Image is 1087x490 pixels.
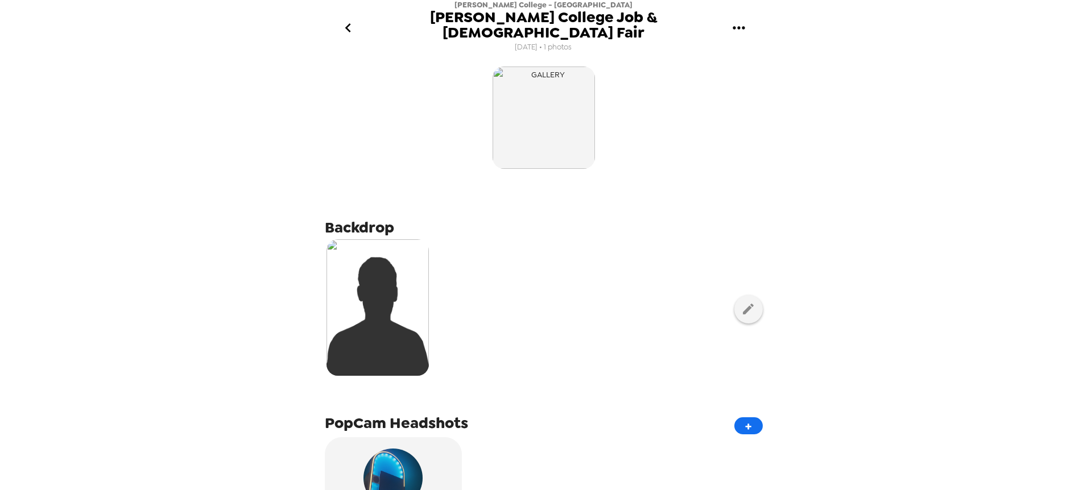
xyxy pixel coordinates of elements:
button: + [734,417,763,434]
span: PopCam Headshots [325,413,468,433]
img: gallery [493,67,595,169]
span: [DATE] • 1 photos [515,40,572,55]
button: gallery menu [721,9,758,46]
img: silhouette [326,239,429,376]
button: go back [330,9,366,46]
span: Backdrop [325,217,394,238]
span: [PERSON_NAME] College Job & [DEMOGRAPHIC_DATA] Fair [366,10,721,40]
